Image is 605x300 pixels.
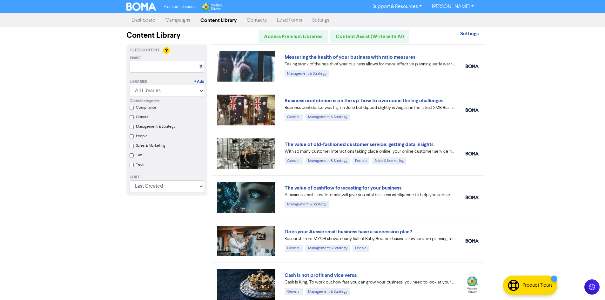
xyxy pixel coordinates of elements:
[201,3,223,11] img: Wolters Kluwer
[285,229,412,235] a: Does your Aussie small business have a succession plan?
[285,114,303,121] div: General
[285,70,329,77] div: Management & Strategy
[285,272,357,278] a: Cash is not profit and vice versa
[285,157,303,164] div: General
[285,279,456,286] div: Cash is King. To work out how fast you can grow your business, you need to look at your projected...
[466,152,479,156] img: boma
[285,97,443,104] a: Business confidence is on the up: how to overcome the big challenges
[285,61,456,68] div: Taking stock of the health of your business allows for more effective planning, early warning abo...
[353,245,369,252] div: People
[466,196,479,199] img: boma_accounting
[466,276,479,293] img: wolterskluwer
[372,157,406,164] div: Sales & Marketing
[259,30,328,43] a: Access Premium Libraries
[242,14,272,27] a: Contacts
[307,14,334,27] a: Settings
[136,114,149,120] label: General
[330,30,409,43] a: Content Assist (Write with AI)
[136,162,144,168] label: Tech
[126,14,160,27] a: Dashboard
[130,79,147,85] div: Libraries
[285,104,456,111] div: Business confidence was high in June but dipped slightly in August in the latest SMB Business Ins...
[285,54,415,60] a: Measuring the health of your business with ratio measures
[130,55,142,61] span: Search
[130,175,204,180] div: Sort
[306,114,350,121] div: Management & Strategy
[306,157,350,164] div: Management & Strategy
[285,148,456,155] div: With so many customer interactions taking place online, your online customer service has to be fi...
[136,105,156,110] label: Compliance
[130,48,204,53] div: Filter Content
[460,30,479,37] strong: Settings
[130,98,204,104] div: Global categories
[285,245,303,252] div: General
[200,64,202,69] a: X
[427,2,479,12] a: [PERSON_NAME]
[466,64,479,68] img: boma_accounting
[136,143,165,149] label: Sales & Marketing
[306,245,350,252] div: Management & Strategy
[272,14,307,27] a: Lead Forms
[136,152,142,158] label: Tax
[285,185,401,191] a: The value of cashflow forecasting for your business
[353,157,369,164] div: People
[126,3,156,11] img: BOMA Logo
[136,124,175,130] label: Management & Strategy
[285,288,303,295] div: General
[164,5,196,9] span: Premium Libraries:
[126,30,207,41] div: Content Library
[306,288,350,295] div: Management & Strategy
[460,31,479,37] a: Settings
[367,2,427,12] a: Support & Resources
[573,270,605,300] iframe: Chat Widget
[136,133,148,139] label: People
[285,192,456,198] div: A business cash flow forecast will give you vital business intelligence to help you scenario-plan...
[285,201,329,208] div: Management & Strategy
[285,236,456,242] div: Research from MYOB shows nearly half of Baby Boomer business owners are planning to exit in the n...
[285,141,434,148] a: The value of old-fashioned customer service: getting data insights
[466,108,479,112] img: boma
[160,14,195,27] a: Campaigns
[466,239,479,243] img: boma
[195,14,242,27] a: Content Library
[194,79,204,85] a: + Add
